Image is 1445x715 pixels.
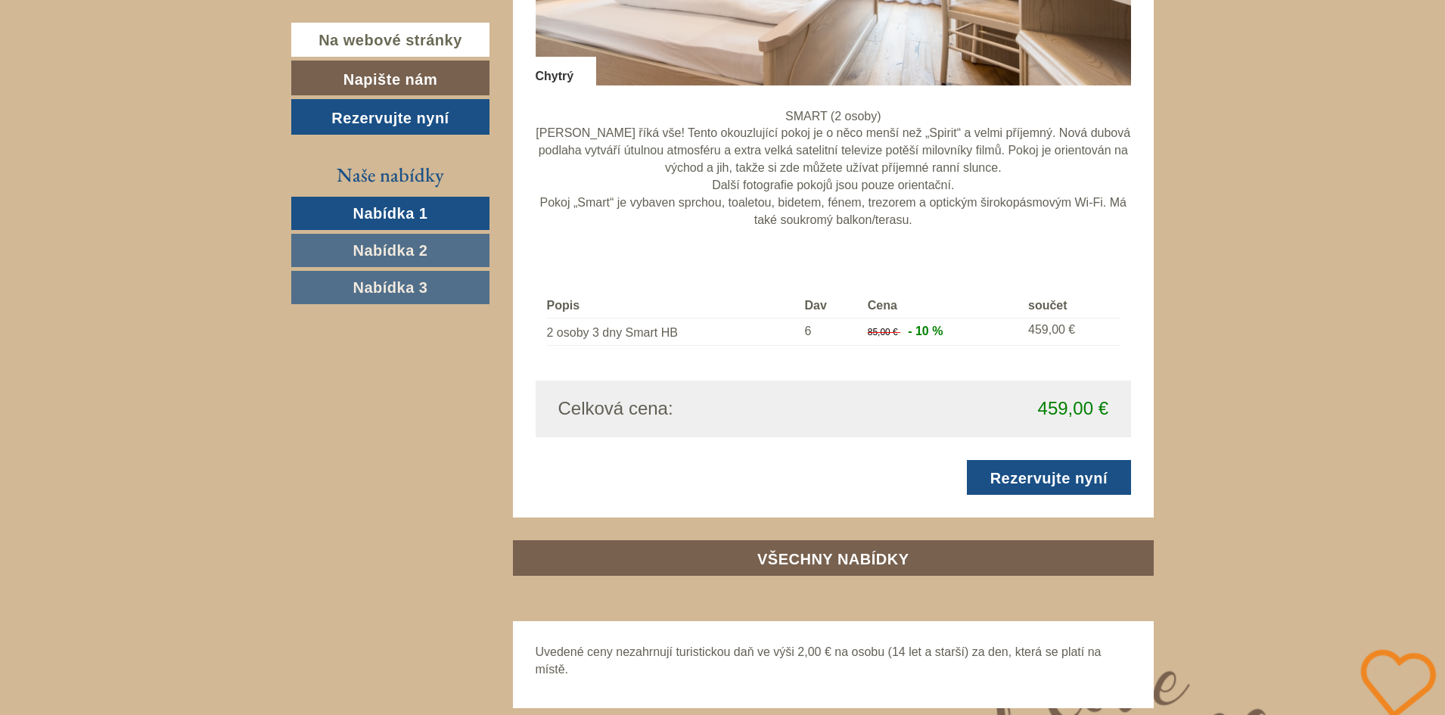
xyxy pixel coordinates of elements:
[319,32,462,48] font: Na webové stránky
[331,110,449,126] font: Rezervujte nyní
[536,126,1130,174] font: [PERSON_NAME] říká vše! Tento okouzlující pokoj je o něco menší než „Spirit“ a velmi příjemný. No...
[536,70,574,82] font: Chytrý
[536,645,1102,676] font: Uvedené ceny nezahrnují turistickou daň ve výši 2,00 € na osobu (14 let a starší) za den, která s...
[353,242,428,259] font: Nabídka 2
[353,279,428,296] font: Nabídka 3
[540,196,1126,226] font: Pokoj „Smart“ je vybaven sprchou, toaletou, bidetem, fénem, ​​trezorem a optickým širokopásmovým ...
[291,23,489,57] a: Na webové stránky
[908,325,943,337] font: - 10 %
[558,398,673,418] font: Celková cena:
[291,99,489,135] a: Rezervujte nyní
[868,299,897,312] font: Cena
[804,299,826,312] font: Dav
[967,460,1131,496] a: Rezervujte nyní
[547,299,580,312] font: Popis
[343,70,437,87] font: Napište nám
[291,61,489,96] a: Napište nám
[757,551,909,567] font: VŠECHNY NABÍDKY
[1028,299,1067,312] font: součet
[868,327,898,337] font: 85,00 €
[804,325,811,337] font: 6
[547,326,678,339] font: 2 osoby 3 dny Smart HB
[353,205,428,222] font: Nabídka 1
[712,179,954,191] font: Další fotografie pokojů jsou pouze orientační.
[337,162,444,188] font: Naše nabídky
[1038,398,1108,418] font: 459,00 €
[513,540,1154,576] a: VŠECHNY NABÍDKY
[785,110,881,123] font: SMART (2 osoby)
[990,470,1108,487] font: Rezervujte nyní
[1028,323,1075,336] font: 459,00 €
